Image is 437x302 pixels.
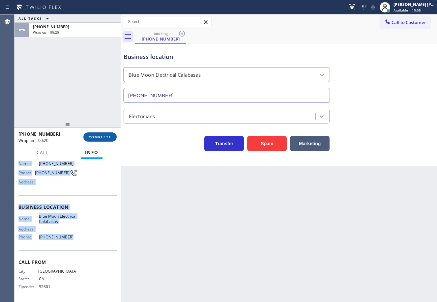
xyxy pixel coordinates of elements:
input: Search [123,16,211,27]
button: Info [81,146,102,159]
span: [GEOGRAPHIC_DATA] [38,269,77,274]
div: [PHONE_NUMBER] [136,36,186,42]
div: booking [136,31,186,36]
span: Info [85,150,99,155]
span: Call to Customer [392,19,426,25]
span: Name: [18,216,39,221]
span: State: [18,276,39,281]
span: 92801 [39,284,77,289]
span: [PHONE_NUMBER] [33,24,69,30]
div: Electricians [129,112,155,120]
span: Address: [18,179,39,184]
span: COMPLETE [89,135,111,139]
input: Phone Number [123,88,330,103]
span: Wrap up | 00:20 [33,30,59,35]
span: CA [39,276,77,281]
button: ALL TASKS [15,14,55,22]
span: City: [18,269,38,274]
div: Business location [124,52,330,61]
span: [PHONE_NUMBER] [18,131,60,137]
button: Call to Customer [380,16,430,29]
button: Marketing [290,136,330,151]
span: Business location [18,204,117,210]
button: Transfer [204,136,244,151]
span: Phone: [18,170,35,175]
span: [PHONE_NUMBER] [39,161,77,166]
span: [PHONE_NUMBER] [35,170,70,175]
span: Address: [18,227,39,232]
button: Call [33,146,53,159]
div: [PERSON_NAME] [PERSON_NAME] Dahil [393,2,435,7]
div: (818) 310-8991 [136,29,186,43]
span: Blue Moon Electrical Calabasas [39,214,77,224]
span: Name: [18,161,39,166]
span: Available | 10:05 [393,8,421,13]
span: Phone: [18,234,39,239]
div: Blue Moon Electrical Calabasas [129,71,201,79]
span: ALL TASKS [18,16,42,21]
span: Call [37,150,49,155]
span: [PHONE_NUMBER] [39,234,77,239]
button: Mute [368,3,378,12]
span: Zipcode: [18,284,39,289]
button: Spam [247,136,287,151]
button: COMPLETE [83,132,117,142]
span: Call From [18,259,117,265]
span: Wrap up | 00:20 [18,138,48,143]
